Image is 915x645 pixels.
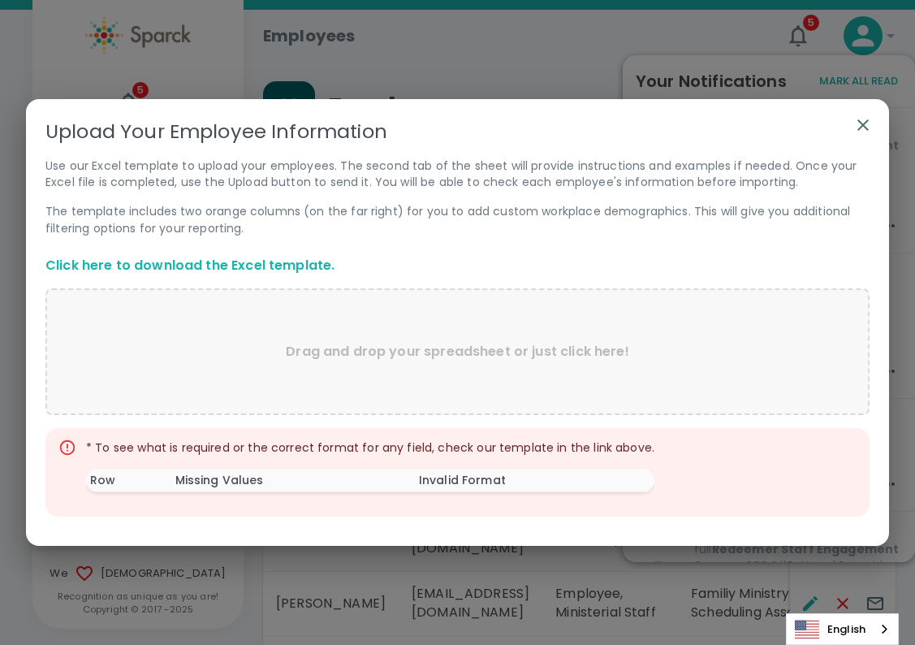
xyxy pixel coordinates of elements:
th: Row [86,469,171,492]
aside: Language selected: English [786,613,899,645]
p: Use our Excel template to upload your employees. The second tab of the sheet will provide instruc... [45,158,870,190]
div: Language [786,613,899,645]
p: The template includes two orange columns (on the far right) for you to add custom workplace demog... [45,203,870,236]
a: English [787,614,898,644]
div: * To see what is required or the correct format for any field, check our template in the link above. [86,433,654,512]
a: Click here to download the Excel template. [45,256,334,275]
p: Drag and drop your spreadsheet or just click here! [286,342,629,361]
th: Invalid Format [415,469,654,492]
th: Missing Values [171,469,415,492]
p: Upload Your Employee Information [45,119,870,145]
